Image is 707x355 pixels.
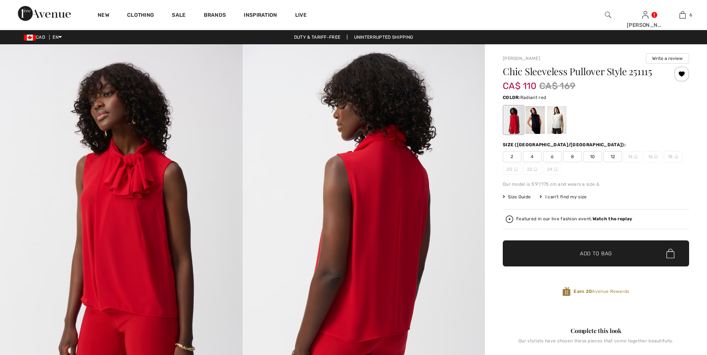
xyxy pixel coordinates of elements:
img: Avenue Rewards [562,287,571,297]
span: CA$ 169 [539,79,575,93]
button: Write a review [646,53,689,64]
span: CA$ 110 [503,73,536,91]
img: ring-m.svg [675,155,678,159]
span: 24 [543,164,562,175]
span: 2 [503,151,521,162]
span: 20 [503,164,521,175]
div: Radiant red [504,106,523,134]
span: 4 [523,151,542,162]
strong: Earn 20 [574,289,592,294]
div: Off White [547,106,566,134]
span: 14 [624,151,642,162]
span: 6 [543,151,562,162]
span: EN [53,35,62,40]
a: Brands [204,12,226,20]
img: ring-m.svg [534,167,537,171]
img: ring-m.svg [514,167,518,171]
span: 6 [689,12,692,18]
div: [PERSON_NAME] [627,21,663,29]
div: Our stylists have chosen these pieces that come together beautifully. [503,338,689,349]
img: ring-m.svg [654,155,658,159]
span: Size Guide [503,194,531,200]
div: I can't find my size [540,194,587,200]
div: Our model is 5'9"/175 cm and wears a size 6. [503,181,689,188]
span: 10 [583,151,602,162]
a: Sign In [642,11,648,18]
a: New [98,12,109,20]
span: Inspiration [244,12,277,20]
span: Add to Bag [580,250,612,258]
div: Size ([GEOGRAPHIC_DATA]/[GEOGRAPHIC_DATA]): [503,141,627,148]
a: 6 [664,10,701,19]
span: Color: [503,95,520,100]
img: Canadian Dollar [24,35,36,41]
h1: Chic Sleeveless Pullover Style 251115 [503,67,658,76]
span: 12 [603,151,622,162]
a: [PERSON_NAME] [503,56,540,61]
button: Add to Bag [503,240,689,266]
img: Bag.svg [666,249,675,258]
strong: Watch the replay [593,216,632,221]
img: ring-m.svg [554,167,558,171]
a: Live [295,11,307,19]
img: ring-m.svg [634,155,638,159]
div: Complete this look [503,326,689,335]
span: 16 [644,151,662,162]
a: Sale [172,12,186,20]
span: Avenue Rewards [574,288,629,295]
img: My Info [642,10,648,19]
img: 1ère Avenue [18,6,71,21]
img: search the website [605,10,611,19]
span: Radiant red [520,95,546,100]
img: My Bag [679,10,686,19]
img: Watch the replay [506,215,513,223]
span: CAD [24,35,48,40]
a: Clothing [127,12,154,20]
div: Black [525,106,545,134]
span: 18 [664,151,682,162]
div: Featured in our live fashion event. [516,217,632,221]
span: 8 [563,151,582,162]
span: 22 [523,164,542,175]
